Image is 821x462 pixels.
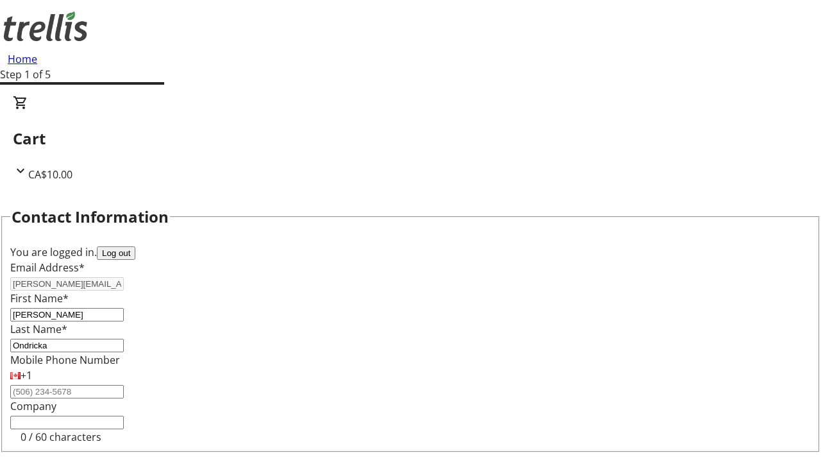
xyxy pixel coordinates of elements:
span: CA$10.00 [28,167,72,182]
label: Mobile Phone Number [10,353,120,367]
label: Company [10,399,56,413]
tr-character-limit: 0 / 60 characters [21,430,101,444]
h2: Cart [13,127,808,150]
label: First Name* [10,291,69,305]
label: Email Address* [10,261,85,275]
input: (506) 234-5678 [10,385,124,398]
div: CartCA$10.00 [13,95,808,182]
label: Last Name* [10,322,67,336]
div: You are logged in. [10,244,811,260]
button: Log out [97,246,135,260]
h2: Contact Information [12,205,169,228]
